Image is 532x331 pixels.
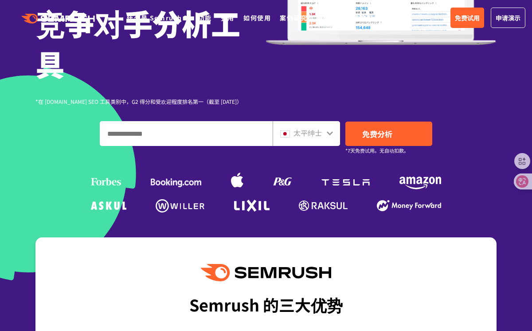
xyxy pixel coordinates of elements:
[198,13,212,22] a: 功能
[201,264,331,281] img: Semrush
[496,13,520,22] font: 申请演示
[35,1,240,85] font: 竞争对手分析工具
[280,13,307,22] a: 案例研究
[243,13,271,22] a: 如何使用
[345,147,409,154] font: *7天免费试用。无自动扣款。
[346,13,374,22] a: 下载资料
[127,13,189,22] a: 什么是 Semrush？
[35,98,242,105] font: *在 [DOMAIN_NAME] SEO 工具类别中，G2 得分和受欢迎程度排名第一（截至 [DATE]）
[221,13,235,22] a: 费用
[455,13,480,22] font: 免费试用
[100,122,272,146] input: 输入域名、关键字或 URL
[362,128,392,139] font: 免费分析
[293,127,322,138] font: 太平绅士
[491,8,525,28] a: 申请演示
[189,293,343,316] font: Semrush 的三大优势
[450,8,484,28] a: 免费试用
[317,13,337,22] a: 研讨会
[345,122,432,146] a: 免费分析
